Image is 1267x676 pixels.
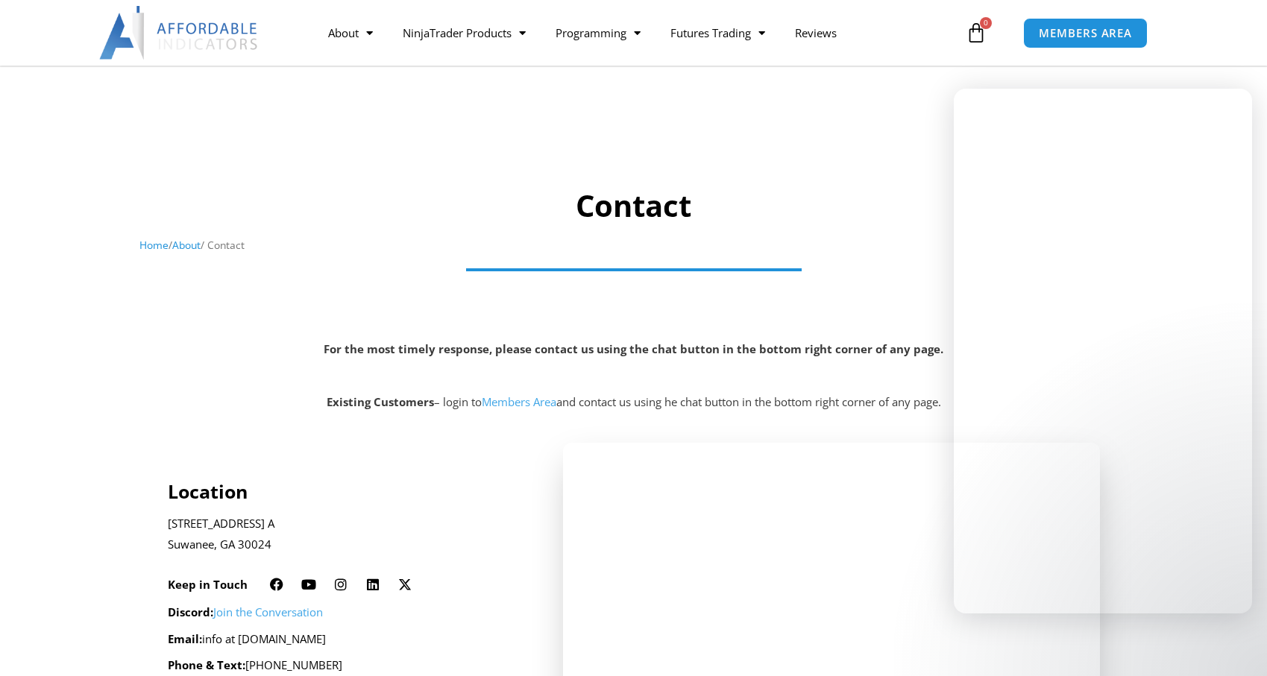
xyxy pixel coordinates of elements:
[168,604,213,619] strong: Discord:
[324,341,943,356] strong: For the most timely response, please contact us using the chat button in the bottom right corner ...
[313,16,962,50] nav: Menu
[388,16,541,50] a: NinjaTrader Products
[168,578,248,592] h6: Keep in Touch
[213,604,323,619] a: Join the Conversation
[313,16,388,50] a: About
[168,657,245,672] strong: Phone & Text:
[655,16,780,50] a: Futures Trading
[1039,28,1132,39] span: MEMBERS AREA
[168,631,202,646] strong: Email:
[139,185,1128,227] h1: Contact
[168,629,524,650] p: info at [DOMAIN_NAME]
[168,514,524,555] p: [STREET_ADDRESS] A Suwanee, GA 30024
[168,655,524,676] p: [PHONE_NUMBER]
[7,392,1260,413] p: – login to and contact us using he chat button in the bottom right corner of any page.
[1216,625,1252,661] iframe: Intercom live chat
[139,236,1128,255] nav: Breadcrumb
[482,394,556,409] a: Members Area
[172,238,201,252] a: About
[168,480,524,502] h4: Location
[1023,18,1148,48] a: MEMBERS AREA
[780,16,852,50] a: Reviews
[99,6,260,60] img: LogoAI | Affordable Indicators – NinjaTrader
[327,394,434,409] strong: Existing Customers
[139,238,169,252] a: Home
[943,11,1009,54] a: 0
[541,16,655,50] a: Programming
[980,17,992,29] span: 0
[954,89,1252,613] iframe: Intercom live chat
